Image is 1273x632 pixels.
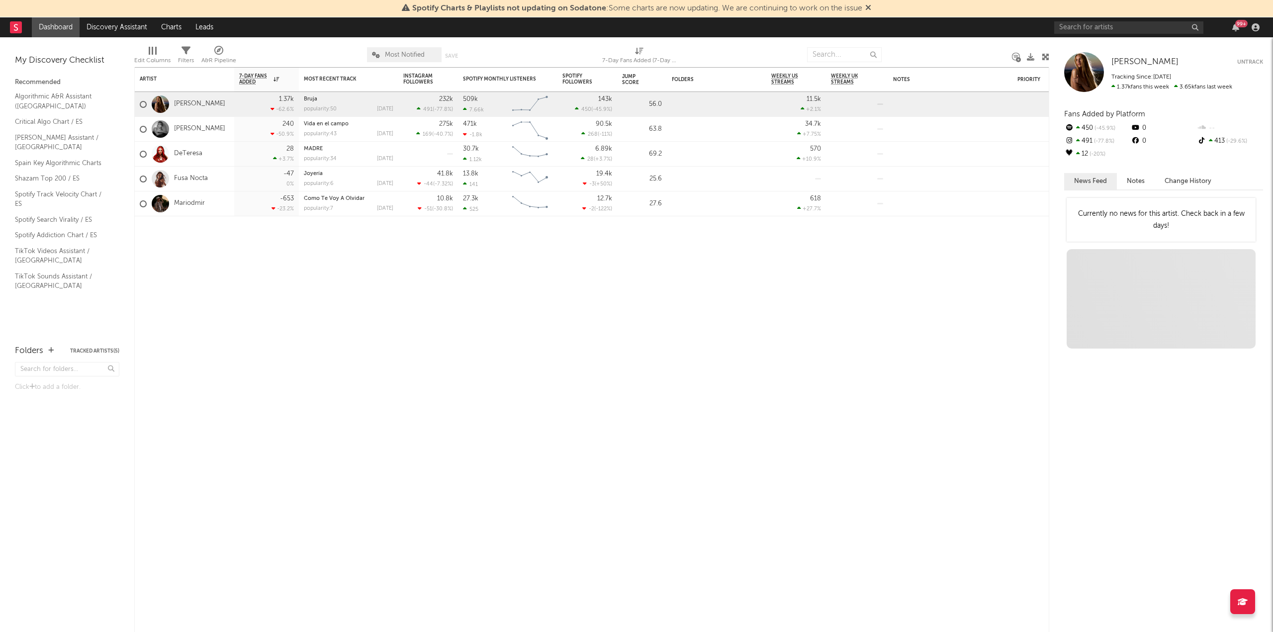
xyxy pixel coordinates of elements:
div: 69.2 [622,148,662,160]
a: Discovery Assistant [80,17,154,37]
a: DeTeresa [174,150,202,158]
div: 491 [1064,135,1130,148]
div: Artist [140,76,214,82]
div: ( ) [581,156,612,162]
div: Bruja [304,96,393,102]
div: Recommended [15,77,119,89]
button: Save [445,53,458,59]
div: popularity: 7 [304,206,333,211]
button: Change History [1155,173,1221,189]
div: Currently no news for this artist. Check back in a few days! [1067,198,1256,242]
div: +27.7 % [797,205,821,212]
a: Fusa Nocta [174,175,208,183]
div: 90.5k [596,121,612,127]
span: Tracking Since: [DATE] [1111,74,1171,80]
div: 11.5k [807,96,821,102]
span: -29.6 % [1225,139,1247,144]
div: popularity: 34 [304,156,337,162]
div: 232k [439,96,453,102]
a: Vida en el campo [304,121,349,127]
button: News Feed [1064,173,1117,189]
div: 275k [439,121,453,127]
a: Mariodmir [174,199,205,208]
a: Leads [188,17,220,37]
div: Priority [1017,77,1057,83]
div: My Discovery Checklist [15,55,119,67]
span: : Some charts are now updating. We are continuing to work on the issue [412,4,862,12]
span: 1.37k fans this week [1111,84,1169,90]
div: 570 [810,146,821,152]
div: +3.7 % [273,156,294,162]
div: 13.8k [463,171,478,177]
div: Notes [893,77,993,83]
span: Weekly US Streams [771,73,806,85]
div: 450 [1064,122,1130,135]
div: Spotify Monthly Listeners [463,76,538,82]
div: 30.7k [463,146,479,152]
span: Weekly UK Streams [831,73,868,85]
div: ( ) [575,106,612,112]
div: Filters [178,55,194,67]
div: Edit Columns [134,55,171,67]
a: Spotify Search Virality / ES [15,214,109,225]
span: [PERSON_NAME] [1111,58,1179,66]
div: 7.66k [463,106,484,113]
div: Como Te Voy A Olvidar [304,196,393,201]
span: 491 [423,107,433,112]
div: 141 [463,181,478,187]
div: Folders [672,77,746,83]
div: 1.37k [279,96,294,102]
div: 34.7k [805,121,821,127]
div: +10.9 % [797,156,821,162]
div: ( ) [417,106,453,112]
div: Jump Score [622,74,647,86]
div: 618 [810,195,821,202]
div: [DATE] [377,106,393,112]
div: popularity: 43 [304,131,337,137]
span: 7-Day Fans Added [239,73,271,85]
div: 19.4k [596,171,612,177]
div: 509k [463,96,478,102]
a: TikTok Videos Assistant / [GEOGRAPHIC_DATA] [15,246,109,266]
a: TikTok Sounds Assistant / [GEOGRAPHIC_DATA] [15,271,109,291]
span: Spotify Charts & Playlists not updating on Sodatone [412,4,606,12]
span: -20 % [1088,152,1105,157]
a: [PERSON_NAME] [1111,57,1179,67]
button: Notes [1117,173,1155,189]
span: -77.8 % [434,107,452,112]
div: -62.6 % [271,106,294,112]
div: MADRE [304,146,393,152]
div: -- [1197,122,1263,135]
div: Spotify Followers [562,73,597,85]
span: -45.9 % [1093,126,1115,131]
div: -50.9 % [271,131,294,137]
a: Spotify Track Velocity Chart / ES [15,189,109,209]
div: 413 [1197,135,1263,148]
span: 450 [581,107,591,112]
span: -44 [424,181,433,187]
div: popularity: 6 [304,181,334,186]
div: -23.2 % [272,205,294,212]
div: 143k [598,96,612,102]
a: Spain Key Algorithmic Charts [15,158,109,169]
input: Search for artists [1054,21,1203,34]
span: -122 % [596,206,611,212]
button: 99+ [1232,23,1239,31]
div: ( ) [418,205,453,212]
div: Edit Columns [134,42,171,71]
span: 28 [587,157,594,162]
svg: Chart title [508,117,552,142]
div: 25.6 [622,173,662,185]
div: 525 [463,206,478,212]
div: 28 [286,146,294,152]
div: 27.3k [463,195,478,202]
span: -7.32 % [435,181,452,187]
span: -45.9 % [593,107,611,112]
div: 1.12k [463,156,482,163]
div: Most Recent Track [304,76,378,82]
div: ( ) [581,131,612,137]
div: 240 [282,121,294,127]
span: -3 [589,181,595,187]
a: Joyería [304,171,323,177]
div: 0 % [286,181,294,187]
